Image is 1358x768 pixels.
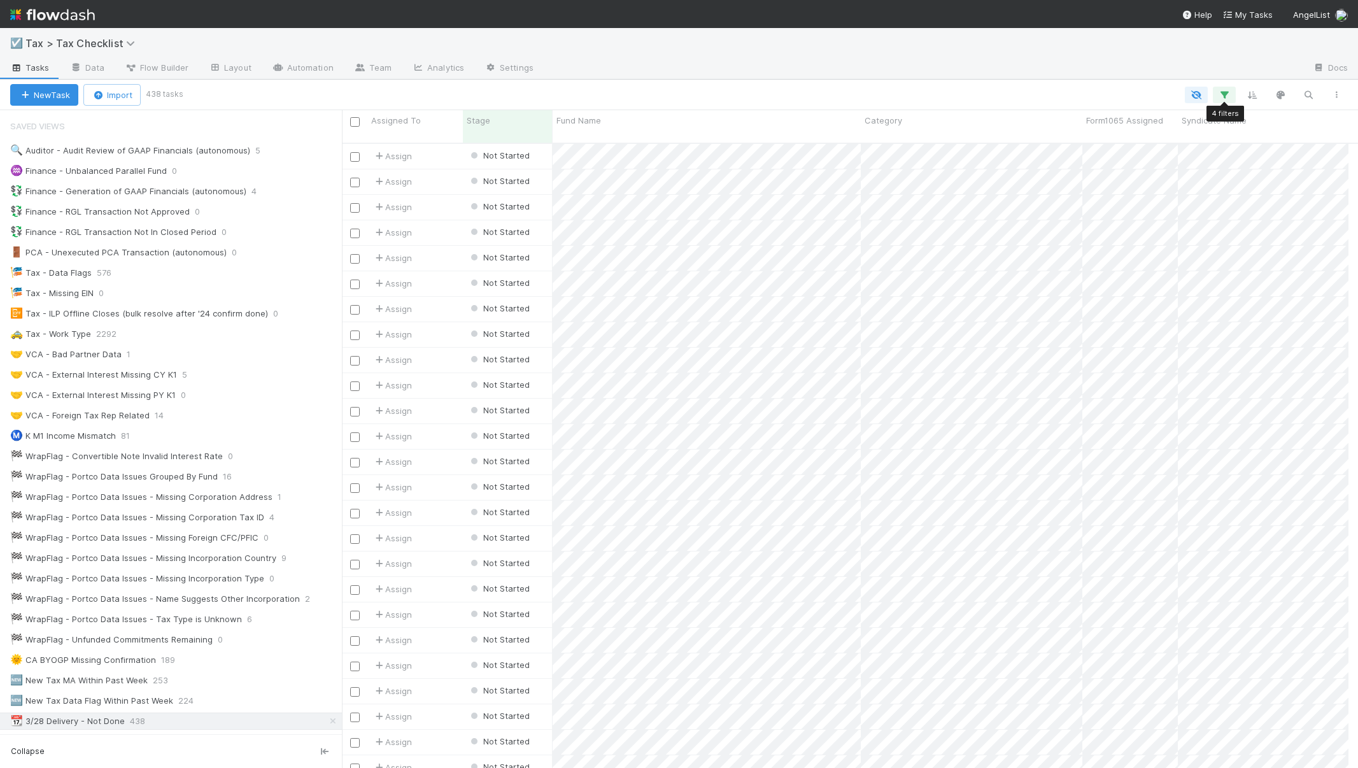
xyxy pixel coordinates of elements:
span: Saved Views [10,113,65,139]
div: Not Started [468,327,530,340]
span: Not Started [468,303,530,313]
button: NewTask [10,84,78,106]
a: My Tasks [1222,8,1273,21]
span: Assign [372,430,412,443]
div: Not Started [468,302,530,315]
span: 🏁 [10,471,23,481]
div: Not Started [468,404,530,416]
input: Toggle Row Selected [350,509,360,518]
input: Toggle Row Selected [350,534,360,544]
span: Not Started [468,481,530,492]
div: Not Started [468,429,530,442]
input: Toggle Row Selected [350,483,360,493]
div: Finance - Unbalanced Parallel Fund [10,163,167,179]
div: Assign [372,659,412,672]
span: 🆕 [10,674,23,685]
span: Not Started [468,660,530,670]
span: Assign [372,634,412,646]
div: 3/28 - Review [10,734,81,750]
img: avatar_a3b243cf-b3da-4b5c-848d-cbf70bdb6bef.png [1335,9,1348,22]
div: Tax - Data Flags [10,265,92,281]
input: Toggle Row Selected [350,611,360,620]
div: VCA - Foreign Tax Rep Related [10,408,150,423]
span: 🏁 [10,491,23,502]
span: Assign [372,685,412,697]
span: 9 [281,550,299,566]
span: 🚕 [10,328,23,339]
span: 189 [161,652,188,668]
div: Assign [372,277,412,290]
div: VCA - External Interest Missing PY K1 [10,387,176,403]
span: Form1065 Assigned [1086,114,1163,127]
div: Assign [372,252,412,264]
div: Assign [372,201,412,213]
span: Category [865,114,902,127]
span: Not Started [468,634,530,644]
input: Toggle Row Selected [350,305,360,315]
input: Toggle All Rows Selected [350,117,360,127]
a: Docs [1303,59,1358,79]
div: WrapFlag - Portco Data Issues - Missing Incorporation Type [10,571,264,587]
input: Toggle Row Selected [350,458,360,467]
span: Stage [467,114,490,127]
div: WrapFlag - Convertible Note Invalid Interest Rate [10,448,223,464]
div: Not Started [468,684,530,697]
input: Toggle Row Selected [350,229,360,238]
span: 0 [264,530,281,546]
span: Assign [372,608,412,621]
input: Toggle Row Selected [350,585,360,595]
span: Fund Name [556,114,601,127]
span: 🏁 [10,450,23,461]
span: 🏁 [10,613,23,624]
span: 🌞 [10,654,23,665]
span: 0 [172,163,190,179]
span: ☑️ [10,38,23,48]
div: Not Started [468,276,530,289]
input: Toggle Row Selected [350,407,360,416]
div: Not Started [468,353,530,366]
span: 🤝 [10,389,23,400]
div: Assign [372,736,412,748]
div: Not Started [468,149,530,162]
span: Not Started [468,583,530,594]
span: 0 [99,285,117,301]
input: Toggle Row Selected [350,560,360,569]
a: Flow Builder [115,59,199,79]
input: Toggle Row Selected [350,687,360,697]
div: Assign [372,557,412,570]
span: 🏁 [10,593,23,604]
span: 5 [182,367,200,383]
input: Toggle Row Selected [350,662,360,671]
a: Analytics [402,59,474,79]
div: Not Started [468,557,530,569]
span: 6 [247,611,265,627]
div: VCA - External Interest Missing CY K1 [10,367,177,383]
span: Not Started [468,736,530,746]
span: Assign [372,455,412,468]
div: Tax - Work Type [10,326,91,342]
span: 0 [228,448,246,464]
span: 224 [178,693,206,709]
span: Not Started [468,456,530,466]
span: Not Started [468,711,530,721]
span: Flow Builder [125,61,188,74]
span: 🆕 [10,695,23,706]
span: Assign [372,506,412,519]
input: Toggle Row Selected [350,203,360,213]
div: WrapFlag - Portco Data Issues Grouped By Fund [10,469,218,485]
span: Assign [372,150,412,162]
small: 438 tasks [146,89,183,100]
div: Not Started [468,174,530,187]
span: 🤝 [10,409,23,420]
input: Toggle Row Selected [350,432,360,442]
span: Assign [372,226,412,239]
span: 🏁 [10,634,23,644]
span: Not Started [468,558,530,568]
span: 576 [97,265,124,281]
div: Not Started [468,225,530,238]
